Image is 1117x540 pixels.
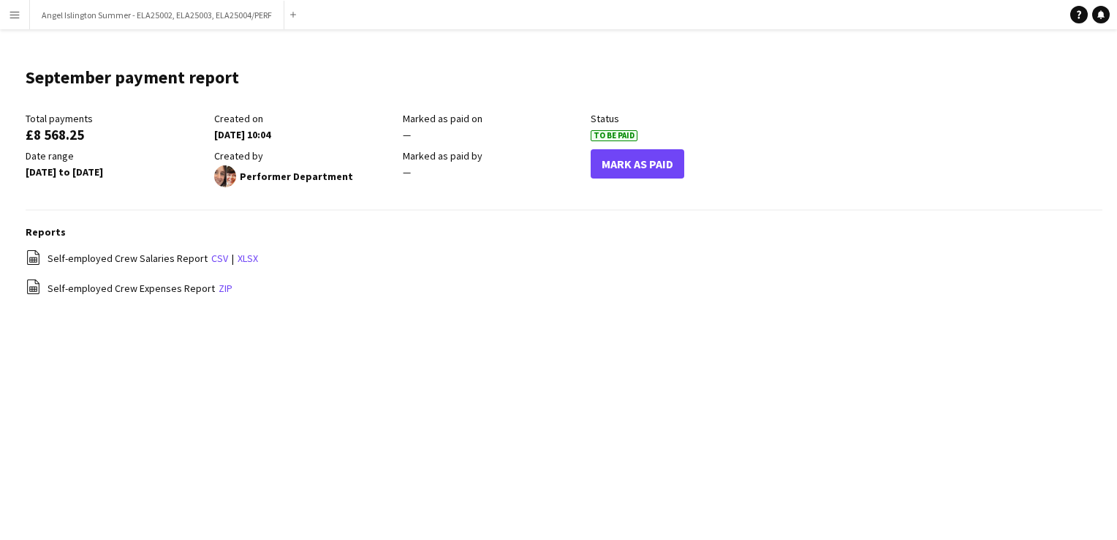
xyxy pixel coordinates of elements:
div: Marked as paid by [403,149,584,162]
div: £8 568.25 [26,128,207,141]
button: Mark As Paid [591,149,684,179]
div: | [26,250,1102,268]
div: Date range [26,149,207,162]
button: Angel Islington Summer - ELA25002, ELA25003, ELA25004/PERF [30,1,284,29]
h1: September payment report [26,67,239,89]
a: xlsx [238,252,258,265]
span: To Be Paid [591,130,637,141]
div: Status [591,112,772,125]
span: — [403,165,411,179]
div: Created on [214,112,395,125]
div: [DATE] 10:04 [214,128,395,141]
a: zip [219,282,232,295]
a: csv [211,252,228,265]
span: Self-employed Crew Salaries Report [48,252,208,265]
div: Total payments [26,112,207,125]
div: [DATE] to [DATE] [26,165,207,179]
span: — [403,128,411,141]
h3: Reports [26,225,1102,239]
div: Marked as paid on [403,112,584,125]
span: Self-employed Crew Expenses Report [48,282,215,295]
div: Performer Department [214,165,395,187]
div: Created by [214,149,395,162]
